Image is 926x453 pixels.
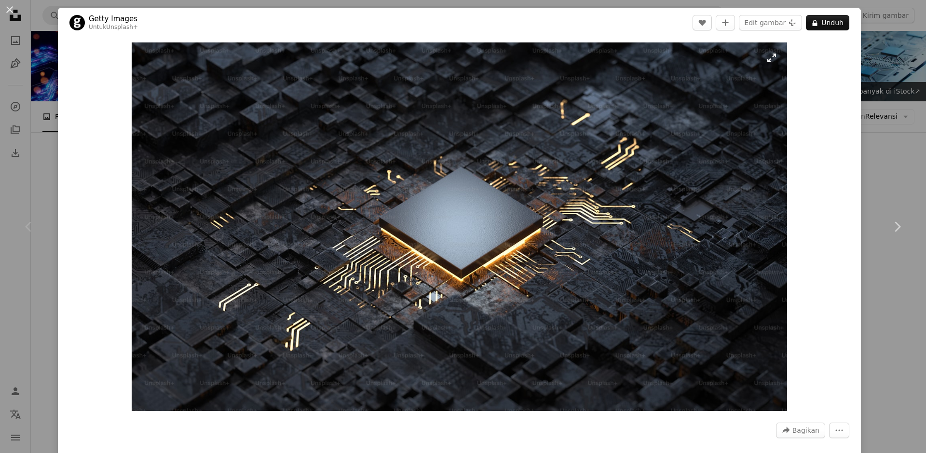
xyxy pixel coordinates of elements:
[829,423,849,438] button: Tindakan Lainnya
[132,42,787,411] img: Konsep CPU Prosesor Komputer Pusat. Rendering 3D, gambar konseptual.
[89,24,138,31] div: Untuk
[792,423,819,438] span: Bagikan
[132,42,787,411] button: Perbesar pada gambar ini
[739,15,802,30] button: Edit gambar
[69,15,85,30] img: Buka profil Getty Images
[806,15,849,30] button: Unduh
[868,180,926,273] a: Berikutnya
[716,15,735,30] button: Tambahkan ke koleksi
[776,423,825,438] button: Bagikan gambar ini
[89,14,138,24] a: Getty Images
[693,15,712,30] button: Sukai
[106,24,138,30] a: Unsplash+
